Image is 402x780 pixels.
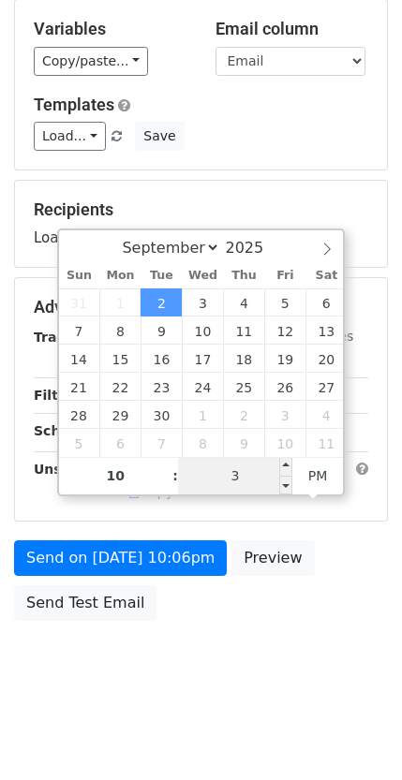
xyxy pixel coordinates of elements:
iframe: Chat Widget [308,690,402,780]
span: September 19, 2025 [264,345,305,373]
span: September 18, 2025 [223,345,264,373]
div: 聊天小组件 [308,690,402,780]
span: August 31, 2025 [59,288,100,316]
span: September 20, 2025 [305,345,347,373]
strong: Unsubscribe [34,462,126,477]
strong: Filters [34,388,82,403]
span: September 23, 2025 [141,373,182,401]
span: September 27, 2025 [305,373,347,401]
span: September 28, 2025 [59,401,100,429]
span: Sun [59,270,100,282]
span: September 8, 2025 [99,316,141,345]
span: September 11, 2025 [223,316,264,345]
input: Hour [59,457,173,494]
span: September 13, 2025 [305,316,347,345]
span: September 15, 2025 [99,345,141,373]
strong: Schedule [34,423,101,438]
span: October 3, 2025 [264,401,305,429]
span: September 1, 2025 [99,288,141,316]
a: Send Test Email [14,585,156,621]
a: Load... [34,122,106,151]
span: October 9, 2025 [223,429,264,457]
span: September 17, 2025 [182,345,223,373]
span: Sat [305,270,347,282]
h5: Email column [216,19,369,39]
a: Templates [34,95,114,114]
span: September 21, 2025 [59,373,100,401]
div: Loading... [34,199,368,248]
span: September 26, 2025 [264,373,305,401]
span: October 1, 2025 [182,401,223,429]
span: September 9, 2025 [141,316,182,345]
span: October 10, 2025 [264,429,305,457]
input: Year [220,239,288,257]
a: Copy unsubscribe link [125,483,293,500]
span: September 24, 2025 [182,373,223,401]
span: September 16, 2025 [141,345,182,373]
h5: Variables [34,19,187,39]
h5: Recipients [34,199,368,220]
span: September 25, 2025 [223,373,264,401]
span: September 14, 2025 [59,345,100,373]
span: September 6, 2025 [305,288,347,316]
span: Click to toggle [292,457,344,494]
button: Save [135,122,184,151]
span: Mon [99,270,141,282]
h5: Advanced [34,297,368,317]
span: : [172,457,178,494]
span: Tue [141,270,182,282]
a: Preview [231,540,314,576]
span: September 22, 2025 [99,373,141,401]
a: Send on [DATE] 10:06pm [14,540,227,576]
span: Thu [223,270,264,282]
span: October 4, 2025 [305,401,347,429]
span: Fri [264,270,305,282]
span: Wed [182,270,223,282]
span: September 5, 2025 [264,288,305,316]
span: September 12, 2025 [264,316,305,345]
input: Minute [178,457,292,494]
span: September 4, 2025 [223,288,264,316]
span: October 6, 2025 [99,429,141,457]
a: Copy/paste... [34,47,148,76]
span: September 2, 2025 [141,288,182,316]
strong: Tracking [34,330,97,345]
span: October 11, 2025 [305,429,347,457]
span: October 8, 2025 [182,429,223,457]
span: September 30, 2025 [141,401,182,429]
span: September 7, 2025 [59,316,100,345]
span: September 3, 2025 [182,288,223,316]
span: October 7, 2025 [141,429,182,457]
span: September 10, 2025 [182,316,223,345]
span: October 5, 2025 [59,429,100,457]
span: October 2, 2025 [223,401,264,429]
span: September 29, 2025 [99,401,141,429]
